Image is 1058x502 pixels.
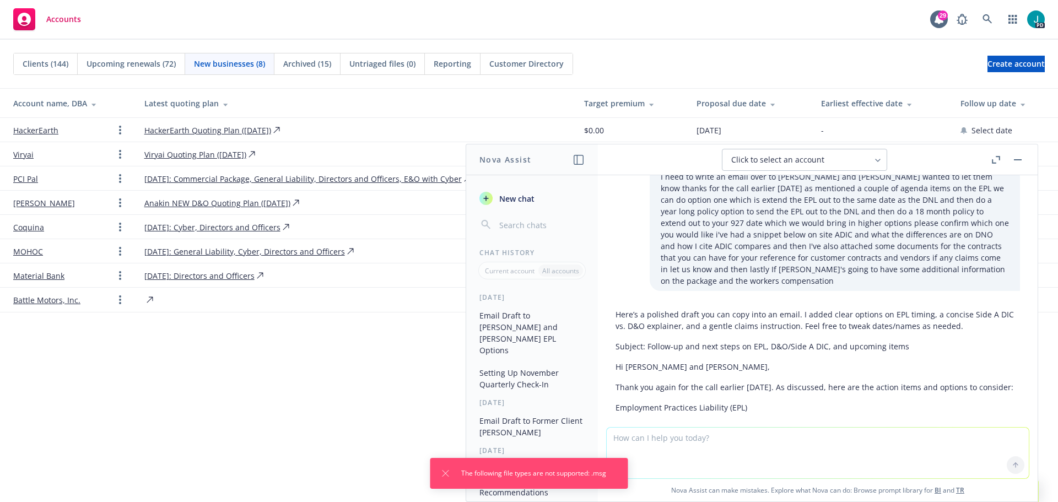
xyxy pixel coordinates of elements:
a: Battle Motors, Inc. [13,294,80,306]
a: Open options [114,220,127,234]
button: Email Draft to [PERSON_NAME] and [PERSON_NAME] EPL Options [475,306,589,359]
span: [DATE] [697,125,721,136]
button: Dismiss notification [439,467,452,480]
span: Click to select an account [731,154,824,165]
li: We can proceed with either of the following structures: [624,422,1020,482]
a: Open options [114,172,127,185]
span: Upcoming renewals (72) [87,58,176,69]
p: Current account [485,266,535,276]
a: [DATE]: Directors and Officers [144,270,255,282]
span: Customer Directory [489,58,564,69]
a: Search [976,8,998,30]
a: [DATE]: Commercial Package, General Liability, Directors and Officers, E&O with Cyber [144,173,462,185]
span: Nova Assist can make mistakes. Explore what Nova can do: Browse prompt library for and [602,479,1033,501]
a: Anakin NEW D&O Quoting Plan ([DATE]) [144,197,290,209]
button: Setting Up November Quarterly Check-In [475,364,589,393]
p: Hi [PERSON_NAME] and [PERSON_NAME], [616,361,1020,373]
button: Click to select an account [722,149,887,171]
span: Reporting [434,58,471,69]
span: New chat [497,193,535,204]
a: Material Bank [13,270,64,282]
a: [PERSON_NAME] [13,197,75,209]
a: Viryai Quoting Plan ([DATE]) [144,149,246,160]
a: Open options [114,293,127,306]
div: 29 [938,10,948,20]
span: Accounts [46,15,81,24]
span: Archived (15) [283,58,331,69]
span: Untriaged files (0) [349,58,415,69]
p: Employment Practices Liability (EPL) [616,402,1020,413]
a: HackerEarth Quoting Plan ([DATE]) [144,125,271,136]
span: Clients (144) [23,58,68,69]
a: Open options [114,196,127,209]
a: Coquina [13,222,44,233]
a: MOHOC [13,246,43,257]
span: Select date [971,125,1012,136]
span: $0.00 [584,125,604,136]
span: The following file types are not supported: .msg [461,468,606,478]
a: Create account [987,56,1045,72]
a: Open options [114,269,127,282]
a: [DATE]: General Liability, Cyber, Directors and Officers [144,246,345,257]
a: PCI Pal [13,173,38,185]
span: - [821,125,824,136]
div: [DATE] [466,398,598,407]
a: Accounts [9,4,85,35]
img: photo [1027,10,1045,28]
div: Proposal due date [697,98,803,109]
div: Account name, DBA [13,98,127,109]
p: All accounts [542,266,579,276]
input: Search chats [497,217,585,233]
a: Open options [114,245,127,258]
a: BI [935,485,941,495]
div: Chat History [466,248,598,257]
button: New chat [475,188,589,208]
p: Here’s a polished draft you can copy into an email. I added clear options on EPL timing, a concis... [616,309,1020,332]
a: HackerEarth [13,125,58,136]
div: Follow up date [960,98,1049,109]
a: [DATE]: Cyber, Directors and Officers [144,222,280,233]
div: Earliest effective date [821,98,943,109]
button: Email Draft to Former Client [PERSON_NAME] [475,412,589,441]
p: Subject: Follow-up and next steps on EPL, D&O/Side A DIC, and upcoming items [616,341,1020,352]
a: Viryai [13,149,34,160]
a: Report a Bug [951,8,973,30]
div: [DATE] [466,446,598,455]
span: Create account [987,53,1045,74]
h1: Nova Assist [479,154,531,165]
a: Open options [114,123,127,137]
a: TR [956,485,964,495]
a: Open options [114,148,127,161]
p: Thank you again for the call earlier [DATE]. As discussed, here are the action items and options ... [616,381,1020,393]
div: Latest quoting plan [144,98,566,109]
div: [DATE] [466,293,598,302]
div: Target premium [584,98,679,109]
p: I need to write an email over to [PERSON_NAME] and [PERSON_NAME] wanted to let them know thanks f... [661,171,1009,287]
span: New businesses (8) [194,58,265,69]
a: Switch app [1002,8,1024,30]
